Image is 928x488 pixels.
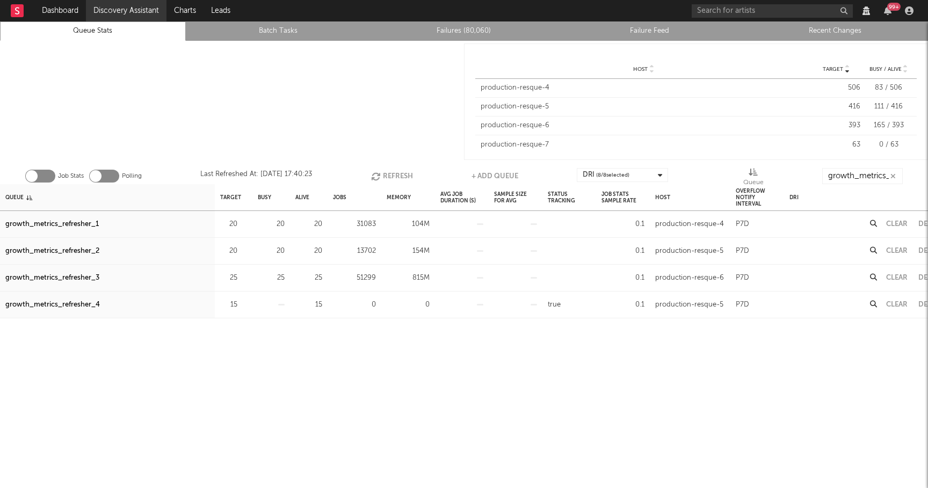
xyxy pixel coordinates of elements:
[481,101,807,112] div: production-resque-5
[736,186,779,209] div: Overflow Notify Interval
[58,170,84,183] label: Job Stats
[601,245,644,258] div: 0.1
[258,245,285,258] div: 20
[5,298,100,311] a: growth_metrics_refresher_4
[743,168,764,188] div: Queue
[220,298,237,311] div: 15
[333,272,376,285] div: 51299
[200,168,312,184] div: Last Refreshed At: [DATE] 17:40:23
[822,168,903,184] input: Search...
[869,66,902,72] span: Busy / Alive
[5,218,99,231] a: growth_metrics_refresher_1
[812,101,860,112] div: 416
[655,298,723,311] div: production-resque-5
[633,66,648,72] span: Host
[333,186,346,209] div: Jobs
[812,140,860,150] div: 63
[887,3,901,11] div: 99 +
[655,186,670,209] div: Host
[866,120,911,131] div: 165 / 393
[387,245,430,258] div: 154M
[601,218,644,231] div: 0.1
[6,25,180,38] a: Queue Stats
[295,186,309,209] div: Alive
[743,176,764,189] div: Queue
[5,245,99,258] a: growth_metrics_refresher_2
[563,25,737,38] a: Failure Feed
[736,272,749,285] div: P7D
[377,25,551,38] a: Failures (80,060)
[736,218,749,231] div: P7D
[601,186,644,209] div: Job Stats Sample Rate
[481,83,807,93] div: production-resque-4
[596,169,629,181] span: ( 8 / 8 selected)
[886,274,908,281] button: Clear
[371,168,413,184] button: Refresh
[481,120,807,131] div: production-resque-6
[472,168,518,184] button: + Add Queue
[736,245,749,258] div: P7D
[220,186,241,209] div: Target
[122,170,142,183] label: Polling
[886,247,908,254] button: Clear
[601,298,644,311] div: 0.1
[333,298,376,311] div: 0
[481,140,807,150] div: production-resque-7
[258,186,271,209] div: Busy
[258,272,285,285] div: 25
[440,186,483,209] div: Avg Job Duration (s)
[655,218,724,231] div: production-resque-4
[333,245,376,258] div: 13702
[192,25,366,38] a: Batch Tasks
[886,301,908,308] button: Clear
[655,272,724,285] div: production-resque-6
[789,186,799,209] div: DRI
[387,186,411,209] div: Memory
[692,4,853,18] input: Search for artists
[812,83,860,93] div: 506
[866,101,911,112] div: 111 / 416
[866,140,911,150] div: 0 / 63
[748,25,922,38] a: Recent Changes
[295,272,322,285] div: 25
[655,245,723,258] div: production-resque-5
[387,298,430,311] div: 0
[258,218,285,231] div: 20
[220,218,237,231] div: 20
[5,272,99,285] a: growth_metrics_refresher_3
[548,186,591,209] div: Status Tracking
[823,66,843,72] span: Target
[884,6,891,15] button: 99+
[220,272,237,285] div: 25
[295,298,322,311] div: 15
[295,218,322,231] div: 20
[812,120,860,131] div: 393
[601,272,644,285] div: 0.1
[333,218,376,231] div: 31083
[5,186,32,209] div: Queue
[387,272,430,285] div: 815M
[387,218,430,231] div: 104M
[220,245,237,258] div: 20
[295,245,322,258] div: 20
[548,298,561,311] div: true
[886,221,908,228] button: Clear
[866,83,911,93] div: 83 / 506
[583,169,629,181] div: DRI
[494,186,537,209] div: Sample Size For Avg
[736,298,749,311] div: P7D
